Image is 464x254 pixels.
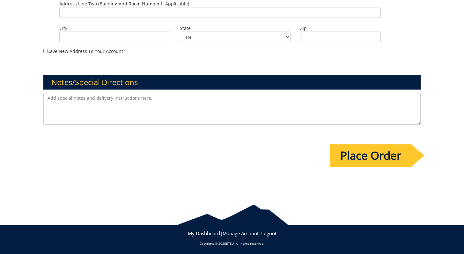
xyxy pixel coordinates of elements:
input: Address Line Two (Building and Room Number if applicable) [59,7,381,18]
input: City [59,32,170,42]
label: Zip [300,25,381,32]
input: Save new address to your account? [43,49,48,53]
input: Place Order [330,144,411,167]
a: Logout [261,230,276,236]
h3: Notes/Special Directions [43,75,421,90]
a: Manage Account [223,230,259,236]
input: Zip [300,32,381,42]
label: Address Line Two (Building and Room Number if applicable) [59,1,381,18]
a: ETSU [226,241,234,246]
label: City [59,25,170,32]
a: My Dashboard [188,230,220,236]
label: State [180,25,291,32]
